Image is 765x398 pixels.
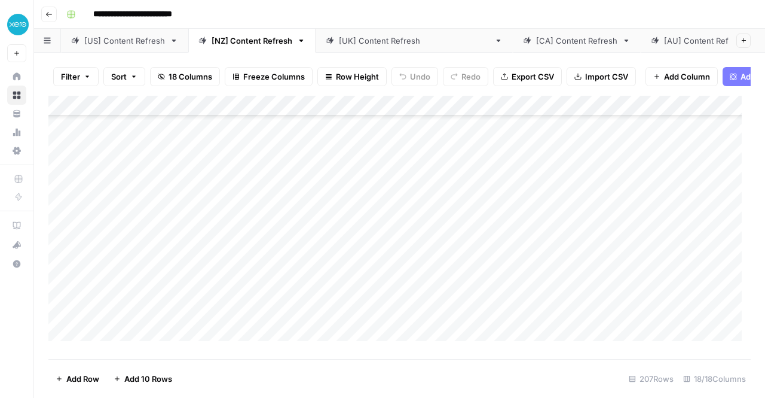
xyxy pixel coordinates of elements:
button: Help + Support [7,254,26,274]
span: Import CSV [585,71,628,83]
span: Undo [410,71,430,83]
a: [[GEOGRAPHIC_DATA]] Content Refresh [316,29,513,53]
span: Sort [111,71,127,83]
a: Home [7,67,26,86]
a: Settings [7,141,26,160]
button: Import CSV [567,67,636,86]
a: [CA] Content Refresh [513,29,641,53]
div: [CA] Content Refresh [536,35,617,47]
span: Freeze Columns [243,71,305,83]
a: Usage [7,123,26,142]
button: Add Row [48,369,106,388]
div: [US] Content Refresh [84,35,165,47]
img: XeroOps Logo [7,14,29,35]
button: Add 10 Rows [106,369,179,388]
button: Sort [103,67,145,86]
button: Row Height [317,67,387,86]
span: Export CSV [512,71,554,83]
button: Add Column [645,67,718,86]
span: Row Height [336,71,379,83]
button: 18 Columns [150,67,220,86]
button: Freeze Columns [225,67,313,86]
span: Add Row [66,373,99,385]
button: Workspace: XeroOps [7,10,26,40]
div: 18/18 Columns [678,369,751,388]
a: [NZ] Content Refresh [188,29,316,53]
button: Redo [443,67,488,86]
button: What's new? [7,235,26,254]
div: What's new? [8,236,26,254]
div: [[GEOGRAPHIC_DATA]] Content Refresh [339,35,489,47]
span: Redo [461,71,481,83]
button: Export CSV [493,67,562,86]
a: Your Data [7,104,26,123]
span: 18 Columns [169,71,212,83]
div: [NZ] Content Refresh [212,35,292,47]
button: Filter [53,67,99,86]
span: Filter [61,71,80,83]
a: Browse [7,86,26,105]
div: [AU] Content Refresh [664,35,745,47]
span: Add 10 Rows [124,373,172,385]
div: 207 Rows [624,369,678,388]
a: AirOps Academy [7,216,26,235]
a: [US] Content Refresh [61,29,188,53]
button: Undo [391,67,438,86]
span: Add Column [664,71,710,83]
